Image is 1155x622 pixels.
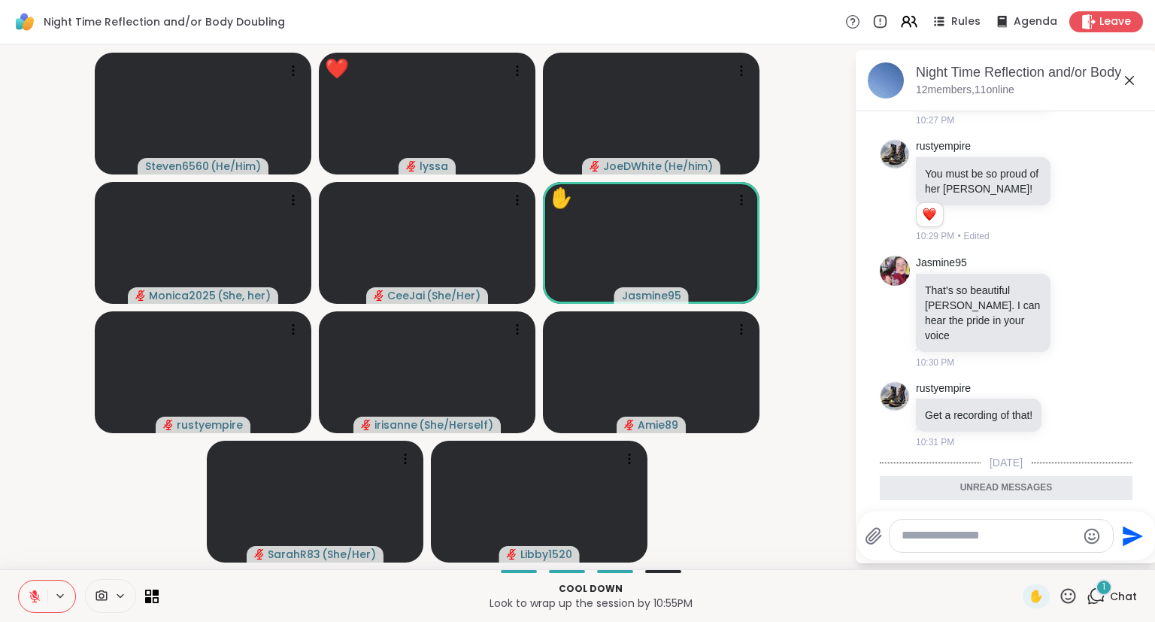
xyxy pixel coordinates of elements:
[916,256,967,271] a: Jasmine95
[44,14,285,29] span: Night Time Reflection and/or Body Doubling
[168,596,1014,611] p: Look to wrap up the session by 10:55PM
[663,159,713,174] span: ( He/him )
[254,549,265,560] span: audio-muted
[916,356,954,369] span: 10:30 PM
[1099,14,1131,29] span: Leave
[622,288,681,303] span: Jasmine95
[916,63,1144,82] div: Night Time Reflection and/or Body Doubling, [DATE]
[925,166,1041,196] p: You must be so proud of her [PERSON_NAME]!
[361,420,371,430] span: audio-muted
[916,229,954,243] span: 10:29 PM
[1029,587,1044,605] span: ✋
[149,288,216,303] span: Monica2025
[880,256,910,286] img: https://sharewell-space-live.sfo3.digitaloceanspaces.com/user-generated/0c3f25b2-e4be-4605-90b8-c...
[916,83,1014,98] p: 12 members, 11 online
[135,290,146,301] span: audio-muted
[917,203,943,227] div: Reaction list
[957,229,960,243] span: •
[322,547,376,562] span: ( She/Her )
[916,139,971,154] a: rustyempire
[419,417,493,432] span: ( She/Herself )
[168,582,1014,596] p: Cool down
[638,417,678,432] span: Amie89
[916,114,954,127] span: 10:27 PM
[387,288,425,303] span: CeeJai
[549,184,573,213] div: ✋
[268,547,320,562] span: SarahR83
[1110,589,1137,604] span: Chat
[916,381,971,396] a: rustyempire
[163,420,174,430] span: audio-muted
[1102,581,1105,593] span: 1
[868,62,904,99] img: Night Time Reflection and/or Body Doubling, Sep 11
[880,139,910,169] img: https://sharewell-space-live.sfo3.digitaloceanspaces.com/user-generated/3913dd85-6983-4073-ba6e-f...
[902,528,1077,544] textarea: Type your message
[1014,14,1057,29] span: Agenda
[406,161,417,171] span: audio-muted
[964,229,990,243] span: Edited
[590,161,600,171] span: audio-muted
[374,290,384,301] span: audio-muted
[325,54,349,83] div: ❤️
[603,159,662,174] span: JoeDWhite
[426,288,480,303] span: ( She/Her )
[624,420,635,430] span: audio-muted
[880,476,1132,500] div: Unread messages
[921,209,937,221] button: Reactions: love
[916,435,954,449] span: 10:31 PM
[420,159,448,174] span: lyssa
[211,159,261,174] span: ( He/Him )
[1083,527,1101,545] button: Emoji picker
[925,408,1032,423] p: Get a recording of that!
[520,547,572,562] span: Libby1520
[374,417,417,432] span: irisanne
[981,455,1032,470] span: [DATE]
[177,417,243,432] span: rustyempire
[951,14,981,29] span: Rules
[12,9,38,35] img: ShareWell Logomark
[145,159,209,174] span: Steven6560
[217,288,271,303] span: ( She, her )
[880,381,910,411] img: https://sharewell-space-live.sfo3.digitaloceanspaces.com/user-generated/3913dd85-6983-4073-ba6e-f...
[507,549,517,560] span: audio-muted
[925,283,1041,343] p: That's so beautiful [PERSON_NAME]. I can hear the pride in your voice
[1114,519,1147,553] button: Send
